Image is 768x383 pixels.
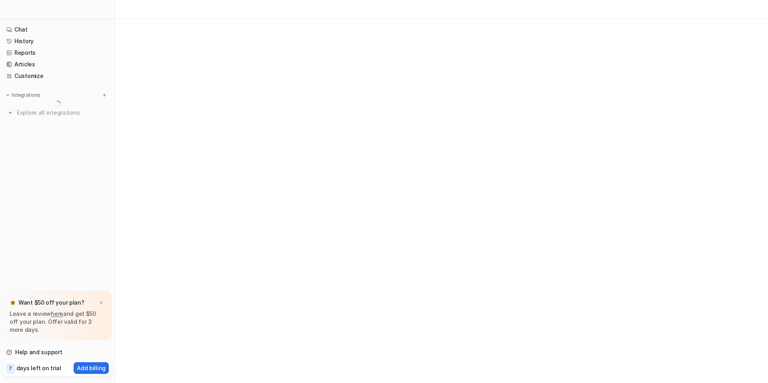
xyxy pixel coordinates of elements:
a: Chat [3,24,112,35]
p: 7 [9,365,12,372]
p: days left on trial [16,364,61,372]
a: Reports [3,47,112,58]
img: explore all integrations [6,109,14,117]
span: Explore all integrations [17,106,108,119]
button: Integrations [3,91,43,99]
a: History [3,36,112,47]
p: Want $50 off your plan? [18,299,84,307]
img: star [10,299,16,306]
img: x [99,300,104,305]
p: Integrations [12,92,40,98]
img: expand menu [5,92,10,98]
p: Add billing [77,364,106,372]
img: menu_add.svg [102,92,107,98]
button: Add billing [74,362,109,374]
a: Articles [3,59,112,70]
p: Leave a review and get $50 off your plan. Offer valid for 3 more days. [10,310,105,334]
a: Help and support [3,347,112,358]
a: Explore all integrations [3,107,112,118]
a: here [51,310,63,317]
a: Customize [3,70,112,82]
